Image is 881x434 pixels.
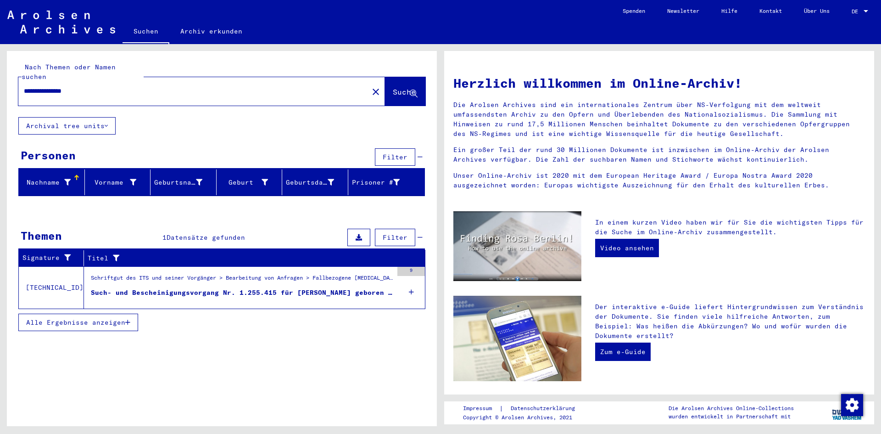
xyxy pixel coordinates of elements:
span: 1 [162,233,167,242]
div: Such- und Bescheinigungsvorgang Nr. 1.255.415 für [PERSON_NAME] geboren [DEMOGRAPHIC_DATA] [91,288,393,298]
p: Die Arolsen Archives Online-Collections [669,404,794,412]
div: Geburtsdatum [286,175,348,190]
div: Zustimmung ändern [841,394,863,416]
img: video.jpg [453,211,581,281]
div: Geburtsdatum [286,178,334,187]
p: Der interaktive e-Guide liefert Hintergrundwissen zum Verständnis der Dokumente. Sie finden viele... [595,302,865,341]
img: eguide.jpg [453,296,581,381]
button: Alle Ergebnisse anzeigen [18,314,138,331]
span: Alle Ergebnisse anzeigen [26,318,125,327]
mat-header-cell: Nachname [19,169,85,195]
span: Filter [383,233,407,242]
a: Suchen [123,20,169,44]
div: Prisoner # [352,178,400,187]
p: Ein großer Teil der rund 30 Millionen Dokumente ist inzwischen im Online-Archiv der Arolsen Archi... [453,145,865,164]
div: Signature [22,251,84,265]
mat-icon: close [370,86,381,97]
div: Geburtsname [154,175,216,190]
a: Impressum [463,404,499,413]
span: Datensätze gefunden [167,233,245,242]
div: Prisoner # [352,175,414,190]
img: Zustimmung ändern [841,394,863,416]
h1: Herzlich willkommen im Online-Archiv! [453,73,865,93]
a: Video ansehen [595,239,659,257]
p: Die Arolsen Archives sind ein internationales Zentrum über NS-Verfolgung mit dem weltweit umfasse... [453,100,865,139]
div: 9 [397,267,425,276]
div: Geburt‏ [220,175,282,190]
div: Themen [21,227,62,244]
button: Filter [375,148,415,166]
div: Geburtsname [154,178,202,187]
button: Archival tree units [18,117,116,135]
mat-header-cell: Geburtsname [151,169,217,195]
span: Suche [393,87,416,96]
div: Vorname [89,175,151,190]
div: Nachname [22,178,71,187]
div: Vorname [89,178,137,187]
div: Signature [22,253,72,263]
div: | [463,404,586,413]
img: yv_logo.png [830,401,864,424]
a: Zum e-Guide [595,343,651,361]
mat-header-cell: Prisoner # [348,169,425,195]
a: Datenschutzerklärung [503,404,586,413]
div: Nachname [22,175,84,190]
td: [TECHNICAL_ID] [19,266,84,309]
div: Titel [88,254,402,263]
p: wurden entwickelt in Partnerschaft mit [669,412,794,421]
div: Geburt‏ [220,178,268,187]
span: Filter [383,153,407,161]
button: Clear [367,82,385,101]
p: In einem kurzen Video haben wir für Sie die wichtigsten Tipps für die Suche im Online-Archiv zusa... [595,218,865,237]
div: Personen [21,147,76,163]
mat-header-cell: Geburt‏ [217,169,283,195]
div: Schriftgut des ITS und seiner Vorgänger > Bearbeitung von Anfragen > Fallbezogene [MEDICAL_DATA] ... [91,274,393,287]
img: Arolsen_neg.svg [7,11,115,34]
mat-header-cell: Vorname [85,169,151,195]
p: Unser Online-Archiv ist 2020 mit dem European Heritage Award / Europa Nostra Award 2020 ausgezeic... [453,171,865,190]
button: Filter [375,229,415,246]
button: Suche [385,77,425,106]
span: DE [852,8,862,15]
p: Copyright © Arolsen Archives, 2021 [463,413,586,422]
a: Archiv erkunden [169,20,253,42]
mat-label: Nach Themen oder Namen suchen [22,63,116,81]
div: Titel [88,251,414,265]
mat-header-cell: Geburtsdatum [282,169,348,195]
